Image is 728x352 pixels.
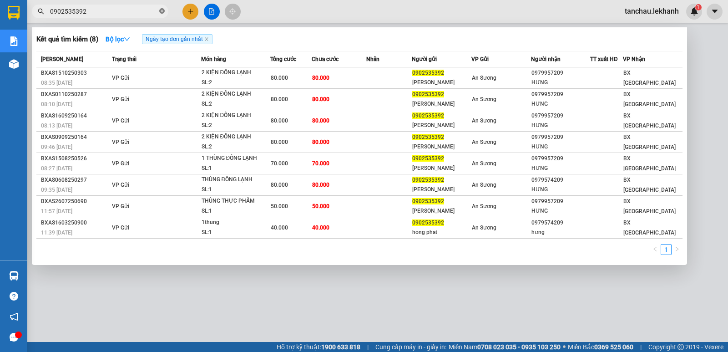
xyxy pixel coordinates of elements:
[8,41,100,53] div: 0969029817
[412,78,471,87] div: [PERSON_NAME]
[366,56,379,62] span: Nhãn
[106,19,185,30] div: LABO ANH THƯ
[41,68,109,78] div: BXAS1510250303
[202,218,270,228] div: 1thung
[202,142,270,152] div: SL: 2
[531,121,590,130] div: HƯNG
[202,111,270,121] div: 2 KIỆN ĐÔNG LẠNH
[202,185,270,195] div: SL: 1
[202,99,270,109] div: SL: 2
[41,80,72,86] span: 08:35 [DATE]
[271,203,288,209] span: 50.000
[159,8,165,14] span: close-circle
[672,244,682,255] li: Next Page
[531,185,590,194] div: HƯNG
[202,228,270,238] div: SL: 1
[623,155,676,172] span: BX [GEOGRAPHIC_DATA]
[202,68,270,78] div: 2 KIỆN ĐÔNG LẠNH
[9,36,19,46] img: solution-icon
[112,224,129,231] span: VP Gửi
[112,160,129,167] span: VP Gửi
[202,206,270,216] div: SL: 1
[204,37,209,41] span: close
[531,206,590,216] div: HƯNG
[10,312,18,321] span: notification
[623,91,676,107] span: BX [GEOGRAPHIC_DATA]
[412,155,444,162] span: 0902535392
[472,75,496,81] span: An Sương
[672,244,682,255] button: right
[472,203,496,209] span: An Sương
[112,203,129,209] span: VP Gửi
[412,163,471,173] div: [PERSON_NAME]
[112,139,129,145] span: VP Gửi
[106,36,130,43] strong: Bộ lọc
[531,133,590,142] div: 0979957209
[412,198,444,204] span: 0902535392
[142,34,212,44] span: Ngày tạo đơn gần nhất
[41,208,72,214] span: 11:57 [DATE]
[36,35,98,44] h3: Kết quả tìm kiếm ( 8 )
[531,175,590,185] div: 0979574209
[623,134,676,150] span: BX [GEOGRAPHIC_DATA]
[41,230,72,236] span: 11:39 [DATE]
[623,219,676,236] span: BX [GEOGRAPHIC_DATA]
[41,175,109,185] div: BXAS0608250297
[112,117,129,124] span: VP Gửi
[41,165,72,172] span: 08:27 [DATE]
[41,197,109,206] div: BXAS2607250690
[7,59,101,70] div: 30.000
[412,177,444,183] span: 0902535392
[623,112,676,129] span: BX [GEOGRAPHIC_DATA]
[124,36,130,42] span: down
[201,56,226,62] span: Món hàng
[202,121,270,131] div: SL: 2
[412,121,471,130] div: [PERSON_NAME]
[531,111,590,121] div: 0979957209
[661,245,671,255] a: 1
[412,70,444,76] span: 0902535392
[472,117,496,124] span: An Sương
[412,142,471,152] div: [PERSON_NAME]
[202,78,270,88] div: SL: 2
[531,197,590,206] div: 0979957209
[472,224,496,231] span: An Sương
[412,134,444,140] span: 0902535392
[271,96,288,102] span: 80.000
[41,101,72,107] span: 08:10 [DATE]
[271,160,288,167] span: 70.000
[623,56,645,62] span: VP Nhận
[531,142,590,152] div: HƯNG
[10,292,18,301] span: question-circle
[472,96,496,102] span: An Sương
[661,244,672,255] li: 1
[412,228,471,237] div: hong phat
[531,68,590,78] div: 0979957209
[674,246,680,252] span: right
[531,163,590,173] div: HƯNG
[312,139,329,145] span: 80.000
[202,175,270,185] div: THÙNG ĐÔNG LẠNH
[531,99,590,109] div: HƯNG
[112,96,129,102] span: VP Gửi
[41,111,109,121] div: BXAS1609250164
[271,224,288,231] span: 40.000
[9,59,19,69] img: warehouse-icon
[412,206,471,216] div: [PERSON_NAME]
[623,198,676,214] span: BX [GEOGRAPHIC_DATA]
[312,75,329,81] span: 80.000
[271,75,288,81] span: 80.000
[41,56,83,62] span: [PERSON_NAME]
[412,91,444,97] span: 0902535392
[472,139,496,145] span: An Sương
[202,196,270,206] div: THÙNG THỰC PHẨM
[472,160,496,167] span: An Sương
[531,154,590,163] div: 0979957209
[312,203,329,209] span: 50.000
[472,182,496,188] span: An Sương
[202,153,270,163] div: 1 THÙNG ĐÔNG LẠNH
[531,78,590,87] div: HƯNG
[41,90,109,99] div: BXAS0110250287
[412,56,437,62] span: Người gửi
[41,122,72,129] span: 08:13 [DATE]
